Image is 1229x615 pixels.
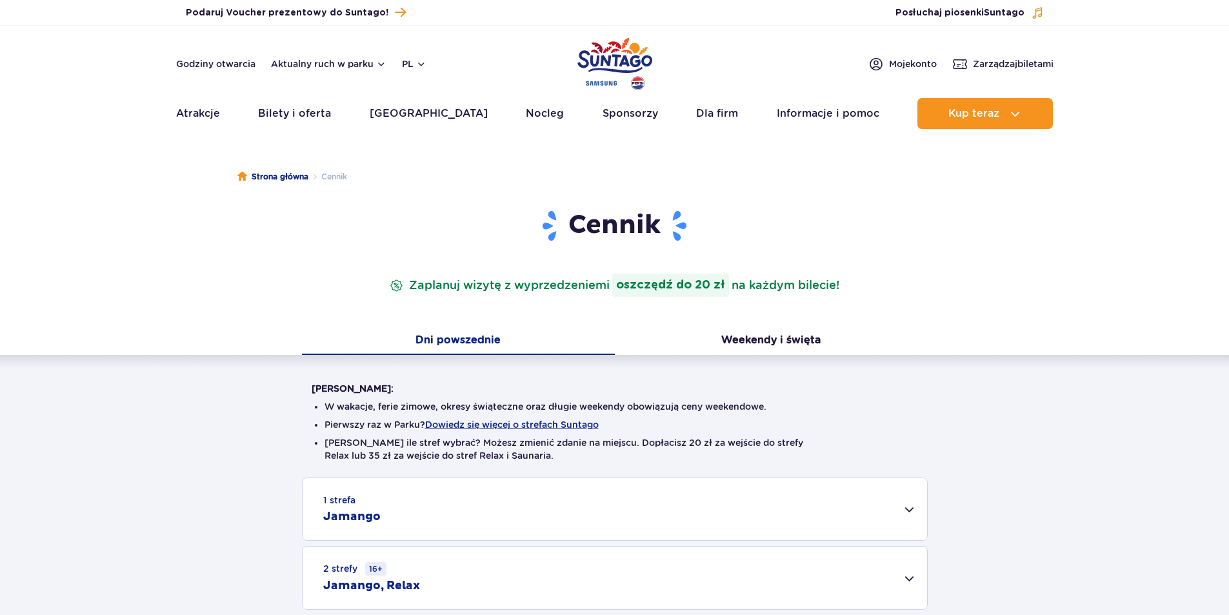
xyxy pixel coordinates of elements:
[323,494,355,507] small: 1 strefa
[868,56,937,72] a: Mojekonto
[308,170,347,183] li: Cennik
[425,419,599,430] button: Dowiedz się więcej o strefach Suntago
[302,328,615,355] button: Dni powszednie
[365,562,386,576] small: 16+
[777,98,879,129] a: Informacje i pomoc
[612,274,729,297] strong: oszczędź do 20 zł
[973,57,1054,70] span: Zarządzaj biletami
[323,578,420,594] h2: Jamango, Relax
[237,170,308,183] a: Strona główna
[176,98,220,129] a: Atrakcje
[526,98,564,129] a: Nocleg
[312,209,918,243] h1: Cennik
[312,383,394,394] strong: [PERSON_NAME]:
[370,98,488,129] a: [GEOGRAPHIC_DATA]
[603,98,658,129] a: Sponsorzy
[323,509,381,525] h2: Jamango
[325,400,905,413] li: W wakacje, ferie zimowe, okresy świąteczne oraz długie weekendy obowiązują ceny weekendowe.
[984,8,1024,17] span: Suntago
[325,418,905,431] li: Pierwszy raz w Parku?
[577,32,652,92] a: Park of Poland
[889,57,937,70] span: Moje konto
[325,436,905,462] li: [PERSON_NAME] ile stref wybrać? Możesz zmienić zdanie na miejscu. Dopłacisz 20 zł za wejście do s...
[952,56,1054,72] a: Zarządzajbiletami
[176,57,255,70] a: Godziny otwarcia
[615,328,928,355] button: Weekendy i święta
[895,6,1024,19] span: Posłuchaj piosenki
[186,6,388,19] span: Podaruj Voucher prezentowy do Suntago!
[696,98,738,129] a: Dla firm
[387,274,842,297] p: Zaplanuj wizytę z wyprzedzeniem na każdym bilecie!
[917,98,1053,129] button: Kup teraz
[271,59,386,69] button: Aktualny ruch w parku
[258,98,331,129] a: Bilety i oferta
[948,108,999,119] span: Kup teraz
[895,6,1044,19] button: Posłuchaj piosenkiSuntago
[402,57,426,70] button: pl
[186,4,406,21] a: Podaruj Voucher prezentowy do Suntago!
[323,562,386,576] small: 2 strefy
